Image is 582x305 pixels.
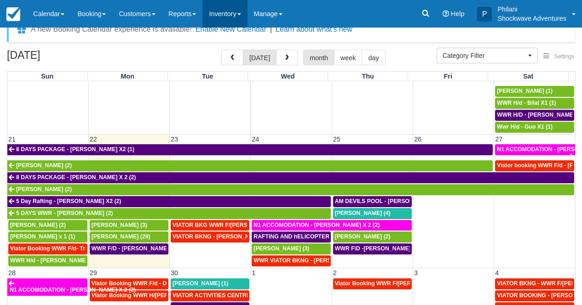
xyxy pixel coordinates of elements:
[333,243,412,254] a: WWR F\D -[PERSON_NAME] X2 (2)
[196,25,266,34] button: Enable New Calendar
[495,278,574,289] a: VIATOR BKNG - WWR F/[PERSON_NAME] 3 (3)
[251,269,256,277] span: 1
[252,243,330,254] a: [PERSON_NAME] (3)
[303,50,334,65] button: month
[7,269,17,277] span: 28
[6,7,20,21] img: checkfront-main-nav-mini-logo.png
[276,25,352,33] a: Learn about what's new
[171,278,249,289] a: [PERSON_NAME] (1)
[92,292,219,299] span: Viator Booking WWR H/[PERSON_NAME] x2 (3)
[121,73,134,80] span: Mon
[16,162,72,169] span: [PERSON_NAME] (2)
[333,196,412,207] a: AM DEVILS POOL - [PERSON_NAME] X 2 (2)
[7,136,17,143] span: 21
[335,198,454,204] span: AM DEVILS POOL - [PERSON_NAME] X 2 (2)
[170,136,179,143] span: 23
[171,290,249,301] a: VIATOR ACTIVITIES CENTRE WWR - [PERSON_NAME] X 1 (1)
[16,198,121,204] span: 5 Day Rafting - [PERSON_NAME] X2 (2)
[495,110,574,121] a: WWR H/D - [PERSON_NAME] X 1 (1)
[16,146,134,152] span: 8 DAYS PACKAGE - [PERSON_NAME] X2 (1)
[8,255,87,266] a: WWR H/d - [PERSON_NAME] X2 (2)
[495,144,575,155] a: N1 ACCOMODATION - [PERSON_NAME] X 2 (2)
[495,122,574,133] a: Wwr H/d - Guo X1 (1)
[413,136,422,143] span: 26
[497,88,553,94] span: [PERSON_NAME] (1)
[90,220,168,231] a: [PERSON_NAME] (3)
[451,10,465,17] span: Help
[16,210,113,216] span: 5 DAYS WWR - [PERSON_NAME] (2)
[554,53,574,60] span: Settings
[173,222,340,228] span: VIATOR BKG WWR F/[PERSON_NAME] [PERSON_NAME] 2 (2)
[92,222,147,228] span: [PERSON_NAME] (3)
[333,232,412,243] a: [PERSON_NAME] (2)
[7,160,493,171] a: [PERSON_NAME] (2)
[7,144,493,155] a: 8 DAYS PACKAGE - [PERSON_NAME] X2 (1)
[92,245,188,252] span: WWR F/D - [PERSON_NAME] X 3 (3)
[444,73,452,80] span: Fri
[332,269,338,277] span: 2
[443,11,449,17] i: Help
[495,290,574,301] a: VIATOR BOOKING - [PERSON_NAME] 2 (2)
[202,73,213,80] span: Tue
[413,269,419,277] span: 3
[333,208,412,219] a: [PERSON_NAME] (4)
[92,233,150,240] span: [PERSON_NAME] (29)
[89,136,98,143] span: 22
[362,50,385,65] button: day
[7,208,331,219] a: 5 DAYS WWR - [PERSON_NAME] (2)
[90,278,168,289] a: Viator Booking WWR F/d - Duty [PERSON_NAME] 2 (2)
[8,232,87,243] a: [PERSON_NAME] x 1 (1)
[495,98,574,109] a: WWR H/d - Bilal X1 (1)
[170,269,179,277] span: 30
[252,255,330,266] a: WWR VIATOR BKNG - [PERSON_NAME] 2 (2)
[497,14,566,23] p: Shockwave Adventures
[10,222,66,228] span: [PERSON_NAME] (2)
[173,280,228,287] span: [PERSON_NAME] (1)
[335,280,463,287] span: Viator Booking WWR F/[PERSON_NAME] X 2 (2)
[31,24,192,35] div: A new Booking Calendar experience is available!
[251,136,260,143] span: 24
[495,160,574,171] a: Viator booking WWR F/d - [PERSON_NAME] 3 (3)
[523,73,533,80] span: Sat
[252,220,412,231] a: N1 ACCOMODATION - [PERSON_NAME] X 2 (2)
[494,269,500,277] span: 4
[497,124,553,130] span: Wwr H/d - Guo X1 (1)
[10,233,75,240] span: [PERSON_NAME] x 1 (1)
[8,243,87,254] a: Viator Booking WWR F/d- Troonbeeckx, [PERSON_NAME] 11 (9)
[254,222,380,228] span: N1 ACCOMODATION - [PERSON_NAME] X 2 (2)
[171,220,249,231] a: VIATOR BKG WWR F/[PERSON_NAME] [PERSON_NAME] 2 (2)
[333,278,412,289] a: Viator Booking WWR F/[PERSON_NAME] X 2 (2)
[443,51,526,60] span: Category Filter
[362,73,374,80] span: Thu
[41,73,53,80] span: Sun
[254,245,309,252] span: [PERSON_NAME] (3)
[477,7,492,22] div: P
[7,196,331,207] a: 5 Day Rafting - [PERSON_NAME] X2 (2)
[270,25,272,33] span: |
[497,100,556,106] span: WWR H/d - Bilal X1 (1)
[10,287,136,293] span: N1 ACCOMODATION - [PERSON_NAME] X 2 (2)
[7,50,123,67] h2: [DATE]
[332,136,341,143] span: 25
[334,50,363,65] button: week
[10,245,181,252] span: Viator Booking WWR F/d- Troonbeeckx, [PERSON_NAME] 11 (9)
[7,184,574,195] a: [PERSON_NAME] (2)
[281,73,294,80] span: Wed
[495,86,574,97] a: [PERSON_NAME] (1)
[494,136,503,143] span: 27
[254,257,374,264] span: WWR VIATOR BKNG - [PERSON_NAME] 2 (2)
[538,50,580,63] button: Settings
[171,232,249,243] a: VIATOR BKNG - [PERSON_NAME] 2 (2)
[90,232,168,243] a: [PERSON_NAME] (29)
[10,257,104,264] span: WWR H/d - [PERSON_NAME] X2 (2)
[7,278,87,296] a: N1 ACCOMODATION - [PERSON_NAME] X 2 (2)
[173,292,337,299] span: VIATOR ACTIVITIES CENTRE WWR - [PERSON_NAME] X 1 (1)
[90,243,168,254] a: WWR F/D - [PERSON_NAME] X 3 (3)
[173,233,277,240] span: VIATOR BKNG - [PERSON_NAME] 2 (2)
[92,280,237,287] span: Viator Booking WWR F/d - Duty [PERSON_NAME] 2 (2)
[335,210,391,216] span: [PERSON_NAME] (4)
[16,174,136,181] span: 8 DAYS PACKAGE - [PERSON_NAME] X 2 (2)
[335,233,391,240] span: [PERSON_NAME] (2)
[437,48,538,63] button: Category Filter
[252,232,330,243] a: RAFTING AND hELICOPTER PACKAGE - [PERSON_NAME] X1 (1)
